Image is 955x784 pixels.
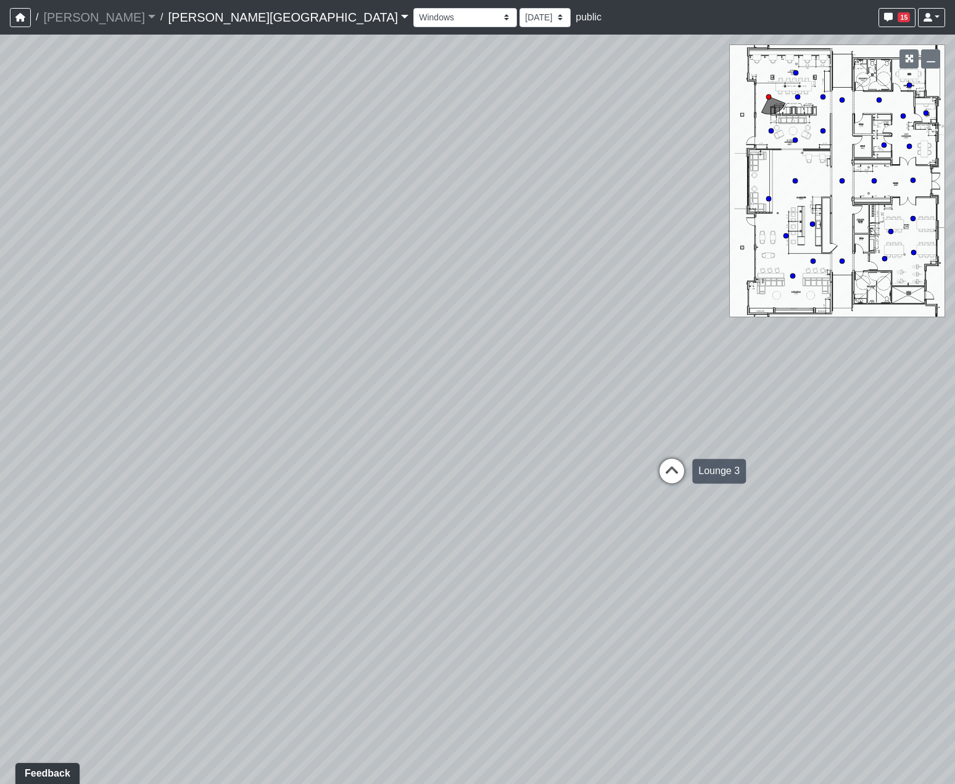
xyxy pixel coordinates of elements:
[43,5,155,30] a: [PERSON_NAME]
[898,12,910,22] span: 15
[155,5,168,30] span: /
[879,8,916,27] button: 15
[168,5,408,30] a: [PERSON_NAME][GEOGRAPHIC_DATA]
[692,459,746,483] div: Lounge 3
[31,5,43,30] span: /
[9,759,82,784] iframe: Ybug feedback widget
[576,12,602,22] span: public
